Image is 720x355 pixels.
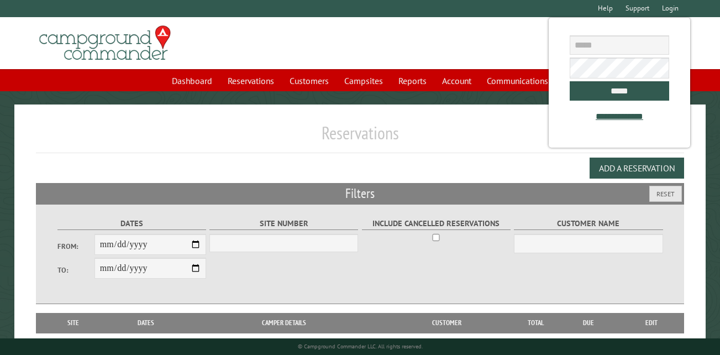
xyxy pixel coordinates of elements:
label: Customer Name [514,217,663,230]
small: © Campground Commander LLC. All rights reserved. [298,343,423,350]
label: From: [57,241,94,252]
label: Dates [57,217,206,230]
th: Camper Details [187,313,380,333]
th: Total [514,313,558,333]
th: Due [558,313,619,333]
label: To: [57,265,94,275]
th: Customer [380,313,514,333]
label: Site Number [209,217,358,230]
a: Dashboard [165,70,219,91]
th: Dates [104,313,187,333]
a: Communications [480,70,555,91]
button: Reset [649,186,682,202]
th: Site [41,313,104,333]
img: Campground Commander [36,22,174,65]
a: Reports [392,70,433,91]
a: Customers [283,70,335,91]
label: Include Cancelled Reservations [362,217,511,230]
button: Add a Reservation [590,158,684,179]
a: Account [435,70,478,91]
a: Campsites [338,70,390,91]
a: Reservations [221,70,281,91]
th: Edit [619,313,684,333]
h1: Reservations [36,122,684,153]
h2: Filters [36,183,684,204]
